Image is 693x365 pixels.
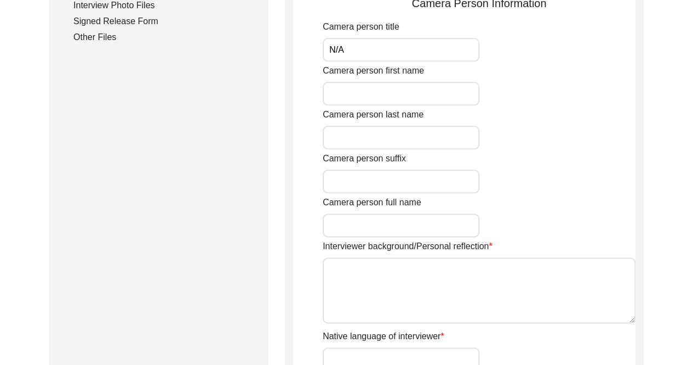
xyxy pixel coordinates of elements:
div: Other Files [73,31,255,44]
label: Camera person first name [323,64,424,77]
label: Native language of interviewer [323,330,444,343]
label: Interviewer background/Personal reflection [323,240,492,253]
label: Camera person title [323,20,399,33]
label: Camera person full name [323,196,421,209]
label: Camera person suffix [323,152,406,165]
div: Signed Release Form [73,15,255,28]
label: Camera person last name [323,108,423,121]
